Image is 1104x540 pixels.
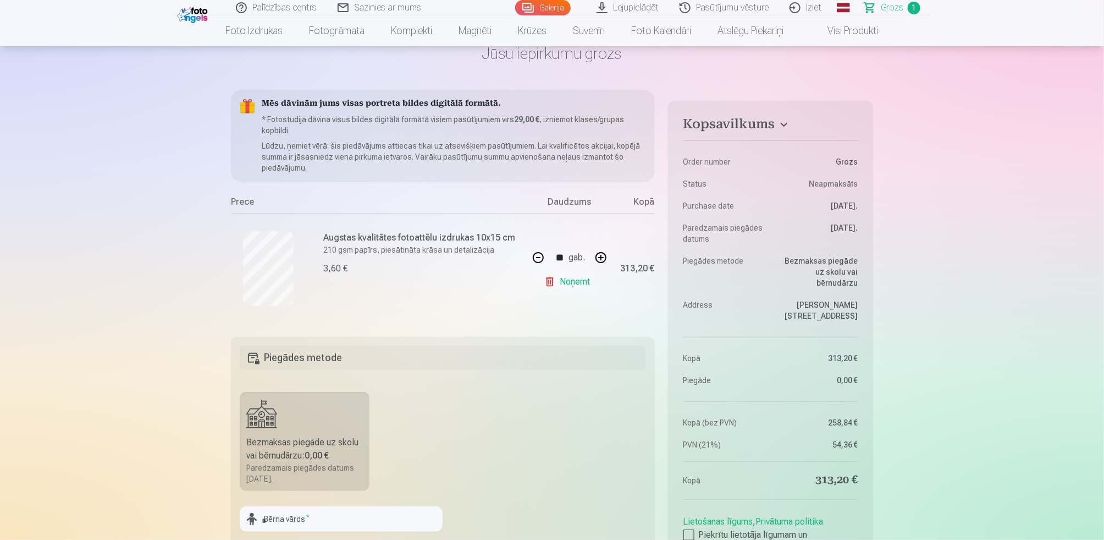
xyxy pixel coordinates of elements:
div: 3,60 € [323,262,347,275]
button: Kopsavilkums [683,116,858,136]
dt: Paredzamais piegādes datums [683,222,765,244]
dt: Piegāde [683,375,765,386]
dt: Address [683,299,765,321]
h1: Jūsu iepirkumu grozs [231,43,873,63]
a: Foto izdrukas [213,15,296,46]
dt: Status [683,178,765,189]
a: Lietošanas līgums [683,516,753,527]
a: Komplekti [378,15,446,46]
dt: Kopā (bez PVN) [683,417,765,428]
dt: Order number [683,156,765,167]
dt: PVN (21%) [683,439,765,450]
div: Paredzamais piegādes datums [DATE]. [246,462,363,484]
a: Atslēgu piekariņi [705,15,797,46]
p: Lūdzu, ņemiet vērā: šis piedāvājums attiecas tikai uz atsevišķiem pasūtījumiem. Lai kvalificētos ... [262,140,646,173]
b: 0,00 € [305,450,329,461]
span: 1 [908,2,920,14]
a: Privātuma politika [756,516,824,527]
dd: [DATE]. [776,222,858,244]
dd: Grozs [776,156,858,167]
dd: [DATE]. [776,200,858,211]
b: 29,00 € [514,115,539,124]
dd: 54,36 € [776,439,858,450]
div: Daudzums [528,195,611,213]
div: 313,20 € [621,265,655,272]
a: Visi produkti [797,15,892,46]
h5: Piegādes metode [240,346,646,370]
h5: Mēs dāvinām jums visas portreta bildes digitālā formātā. [262,99,646,110]
a: Foto kalendāri [619,15,705,46]
dd: Bezmaksas piegāde uz skolu vai bērnudārzu [776,255,858,288]
div: Prece [231,195,528,213]
img: /fa1 [177,4,211,23]
a: Krūzes [505,15,560,46]
a: Magnēti [446,15,505,46]
h6: Augstas kvalitātes fotoattēlu izdrukas 10x15 cm [323,231,522,244]
span: Neapmaksāts [809,178,858,189]
dt: Purchase date [683,200,765,211]
dt: Kopā [683,353,765,364]
dd: [PERSON_NAME][STREET_ADDRESS] [776,299,858,321]
dd: 258,84 € [776,417,858,428]
dt: Piegādes metode [683,255,765,288]
span: Grozs [881,1,903,14]
div: gab. [569,244,586,271]
a: Suvenīri [560,15,619,46]
div: Bezmaksas piegāde uz skolu vai bērnudārzu : [246,436,363,462]
div: Kopā [611,195,655,213]
dd: 0,00 € [776,375,858,386]
p: * Fotostudija dāvina visus bildes digitālā formātā visiem pasūtījumiem virs , izniemot klases/gru... [262,114,646,136]
a: Noņemt [544,271,594,293]
dd: 313,20 € [776,473,858,488]
dd: 313,20 € [776,353,858,364]
p: 210 gsm papīrs, piesātināta krāsa un detalizācija [323,244,522,255]
dt: Kopā [683,473,765,488]
a: Fotogrāmata [296,15,378,46]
